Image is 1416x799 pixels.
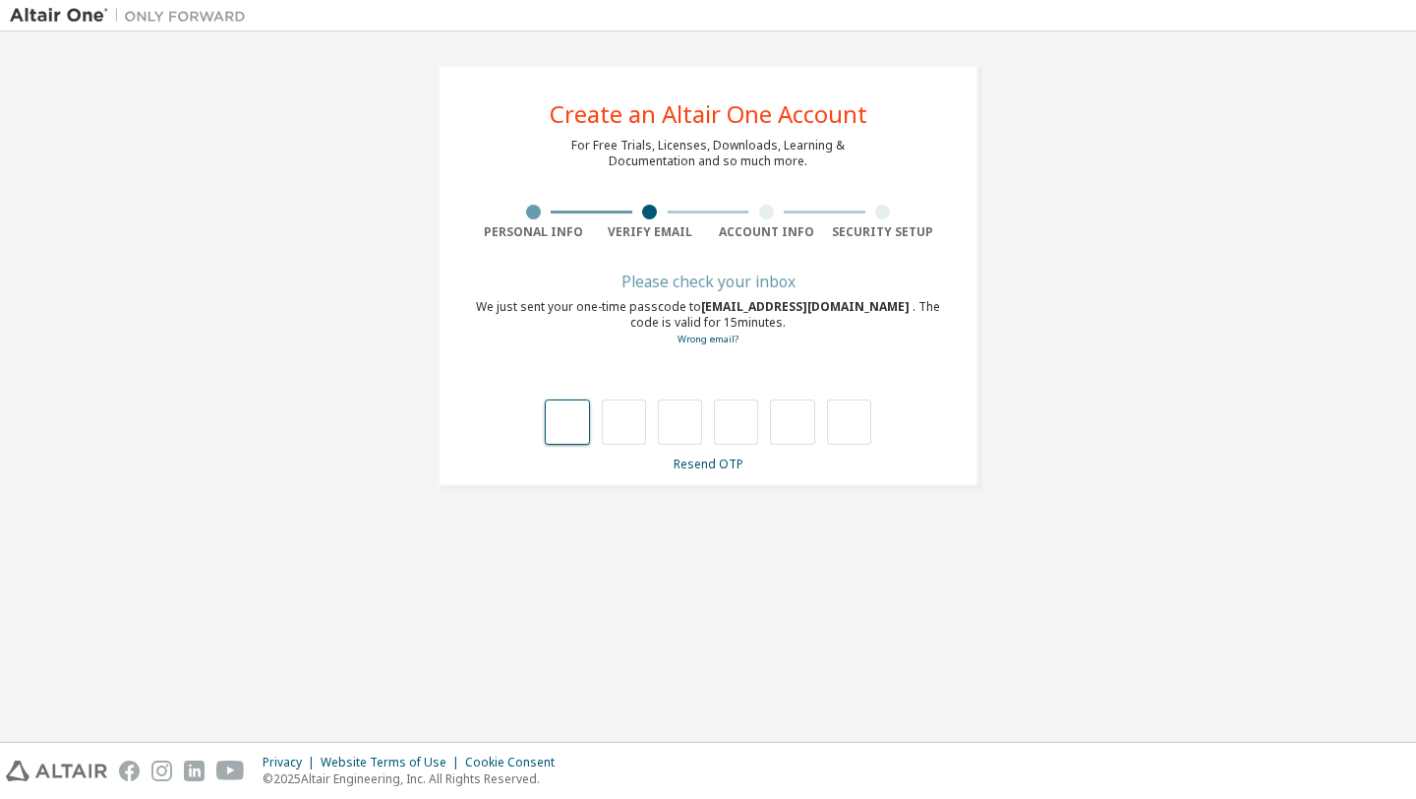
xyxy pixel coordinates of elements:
span: [EMAIL_ADDRESS][DOMAIN_NAME] [701,298,913,315]
a: Resend OTP [674,456,743,472]
img: Altair One [10,6,256,26]
img: linkedin.svg [184,761,205,781]
div: Privacy [263,755,321,770]
div: Verify Email [592,224,709,240]
div: Website Terms of Use [321,755,465,770]
img: youtube.svg [216,761,245,781]
img: instagram.svg [151,761,172,781]
div: Personal Info [475,224,592,240]
div: Create an Altair One Account [550,102,867,126]
div: For Free Trials, Licenses, Downloads, Learning & Documentation and so much more. [571,138,845,169]
img: altair_logo.svg [6,761,107,781]
p: © 2025 Altair Engineering, Inc. All Rights Reserved. [263,770,566,787]
a: Go back to the registration form [678,333,738,345]
div: Security Setup [825,224,942,240]
div: We just sent your one-time passcode to . The code is valid for 15 minutes. [475,299,941,347]
img: facebook.svg [119,761,140,781]
div: Cookie Consent [465,755,566,770]
div: Please check your inbox [475,276,941,287]
div: Account Info [708,224,825,240]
